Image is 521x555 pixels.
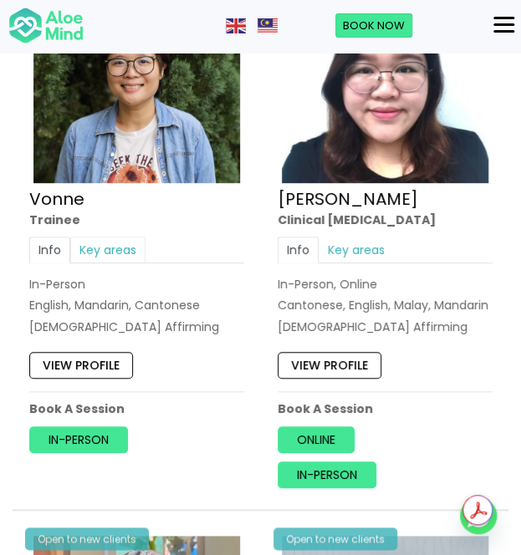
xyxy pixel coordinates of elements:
span: Book Now [343,18,405,33]
img: Aloe mind Logo [8,7,84,45]
div: Open to new clients [273,527,397,550]
p: Book A Session [29,400,244,417]
div: Open to new clients [25,527,149,550]
a: View profile [29,352,133,379]
a: Whatsapp [460,497,497,534]
a: Key areas [319,237,394,263]
div: [DEMOGRAPHIC_DATA] Affirming [29,318,244,335]
div: [DEMOGRAPHIC_DATA] Affirming [278,318,493,335]
p: English, Mandarin, Cantonese [29,297,244,313]
img: en [226,18,246,33]
button: Menu [487,11,521,39]
a: Info [29,237,70,263]
a: View profile [278,352,381,379]
a: Online [278,426,355,453]
p: Book A Session [278,400,493,417]
img: ms [258,18,278,33]
a: Vonne [29,187,84,211]
a: [PERSON_NAME] [278,187,418,211]
div: In-Person [29,276,244,293]
a: In-person [29,426,128,453]
a: Malay [258,17,279,33]
a: Info [278,237,319,263]
a: Key areas [70,237,146,263]
div: In-Person, Online [278,276,493,293]
a: Book Now [335,13,412,38]
div: Clinical [MEDICAL_DATA] [278,211,493,228]
p: Cantonese, English, Malay, Mandarin [278,297,493,313]
a: In-person [278,461,376,488]
div: Trainee [29,211,244,228]
a: English [226,17,248,33]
